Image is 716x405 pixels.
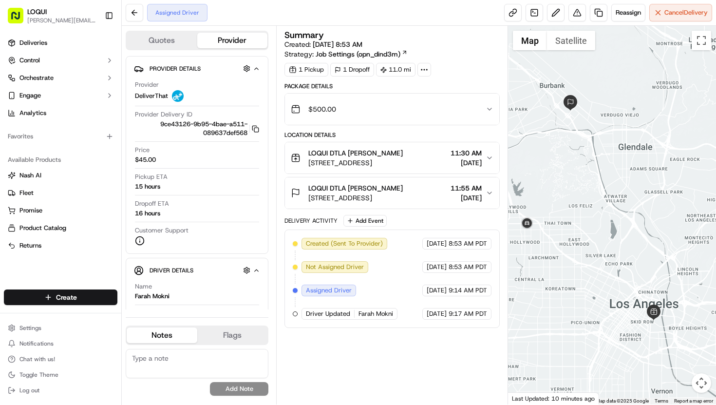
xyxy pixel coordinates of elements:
button: Notifications [4,337,117,350]
span: Promise [19,206,42,215]
button: Engage [4,88,117,103]
div: Farah Mokni [135,292,170,301]
button: Add Event [343,215,387,227]
span: Engage [19,91,41,100]
span: Provider Details [150,65,201,73]
span: LOQUI DTLA [PERSON_NAME] [308,148,403,158]
div: Available Products [4,152,117,168]
button: Control [4,53,117,68]
span: Assigned Driver [306,286,352,295]
button: Toggle Theme [4,368,117,382]
span: 8:53 AM PDT [449,239,487,248]
span: Name [135,282,152,291]
span: Log out [19,386,39,394]
a: Deliveries [4,35,117,51]
span: [DATE] [451,158,482,168]
span: Job Settings (opn_dind3m) [316,49,400,59]
button: LOQUI DTLA [PERSON_NAME][STREET_ADDRESS]11:30 AM[DATE] [285,142,499,174]
span: 11:30 AM [451,148,482,158]
div: Favorites [4,129,117,144]
button: Map camera controls [692,373,711,393]
button: Reassign [611,4,645,21]
span: Pickup ETA [135,173,168,181]
span: Nash AI [19,171,41,180]
button: [PERSON_NAME][EMAIL_ADDRESS][DOMAIN_NAME] [27,17,97,24]
div: Location Details [284,131,500,139]
button: Flags [197,328,268,343]
span: Analytics [19,109,46,117]
button: Toggle fullscreen view [692,31,711,50]
button: Quotes [127,33,197,48]
button: LOQUI [27,7,47,17]
span: Control [19,56,40,65]
span: [DATE] [451,193,482,203]
div: 15 hours [135,182,160,191]
span: 9:17 AM PDT [449,309,487,318]
span: Driver Updated [306,309,350,318]
span: [DATE] [427,263,447,271]
span: Settings [19,324,41,332]
span: 9:14 AM PDT [449,286,487,295]
span: Deliveries [19,39,47,47]
a: Open this area in Google Maps (opens a new window) [510,392,543,405]
span: 8:53 AM PDT [449,263,487,271]
button: Provider [197,33,268,48]
button: Nash AI [4,168,117,183]
span: [STREET_ADDRESS] [308,158,403,168]
span: Price [135,146,150,154]
span: $45.00 [135,155,156,164]
div: 11.0 mi [376,63,415,77]
button: Product Catalog [4,220,117,236]
span: [DATE] [427,309,447,318]
button: Log out [4,384,117,397]
span: Dropoff ETA [135,199,169,208]
span: Returns [19,241,41,250]
button: Show satellite imagery [547,31,595,50]
button: Promise [4,203,117,218]
span: Customer Support [135,226,188,235]
span: LOQUI DTLA [PERSON_NAME] [308,183,403,193]
span: Chat with us! [19,355,55,363]
div: Strategy: [284,49,408,59]
span: Created (Sent To Provider) [306,239,383,248]
div: 1 Pickup [284,63,328,77]
span: Created: [284,39,362,49]
span: [DATE] [427,239,447,248]
span: Product Catalog [19,224,66,232]
h3: Summary [284,31,324,39]
a: Terms (opens in new tab) [655,398,668,404]
span: Notifications [19,340,54,347]
a: Product Catalog [8,224,113,232]
span: Map data ©2025 Google [596,398,649,404]
span: Toggle Theme [19,371,58,379]
button: 9ce43126-9b95-4bae-a511-089637def568 [135,120,259,137]
span: $500.00 [308,104,336,114]
img: Google [510,392,543,405]
span: 11:55 AM [451,183,482,193]
button: Provider Details [134,60,260,77]
img: profile_deliverthat_partner.png [172,90,184,102]
button: Chat with us! [4,352,117,366]
span: Not Assigned Driver [306,263,364,271]
span: [DATE] [427,286,447,295]
div: 1 Dropoff [330,63,374,77]
button: LOQUI DTLA [PERSON_NAME][STREET_ADDRESS]11:55 AM[DATE] [285,177,499,209]
span: Phone Number [135,309,178,318]
button: Notes [127,328,197,343]
span: Provider Delivery ID [135,110,192,119]
span: [DATE] 8:53 AM [313,40,362,49]
div: Last Updated: 10 minutes ago [508,392,599,405]
a: Nash AI [8,171,113,180]
a: Returns [8,241,113,250]
button: CancelDelivery [649,4,712,21]
div: Delivery Activity [284,217,338,225]
span: Orchestrate [19,74,54,82]
span: Cancel Delivery [664,8,708,17]
a: Fleet [8,189,113,197]
a: Analytics [4,105,117,121]
a: Report a map error [674,398,713,404]
span: Reassign [616,8,641,17]
button: LOQUI[PERSON_NAME][EMAIL_ADDRESS][DOMAIN_NAME] [4,4,101,27]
